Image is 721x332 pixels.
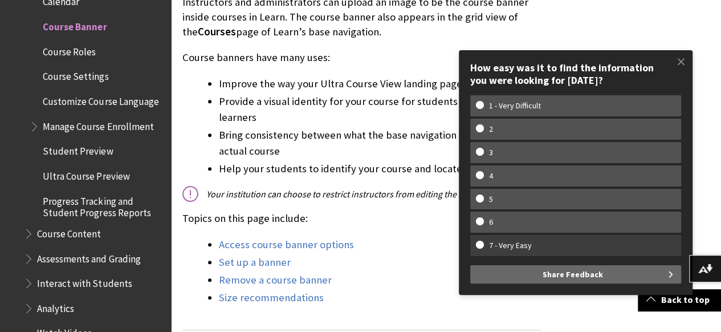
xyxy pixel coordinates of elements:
[43,42,96,58] span: Course Roles
[43,92,158,107] span: Customize Course Language
[37,274,132,289] span: Interact with Students
[219,76,541,92] li: Improve the way your Ultra Course View landing pages appear
[43,192,163,218] span: Progress Tracking and Student Progress Reports
[219,238,354,252] a: Access course banner options
[219,94,541,125] li: Provide a visual identity for your course for students who are visual learners
[43,142,113,157] span: Student Preview
[37,299,74,314] span: Analytics
[198,25,236,38] span: Courses
[476,241,545,250] w-span: 7 - Very Easy
[638,289,721,310] a: Back to top
[476,217,506,227] w-span: 6
[476,195,506,204] w-span: 5
[43,117,153,132] span: Manage Course Enrollment
[476,101,554,111] w-span: 1 - Very Difficult
[476,124,506,134] w-span: 2
[182,50,541,65] p: Course banners have many uses:
[182,188,541,200] p: Your institution can choose to restrict instructors from editing the course banner.
[43,167,129,182] span: Ultra Course Preview
[219,127,541,159] li: Bring consistency between what the base navigation displays and the actual course
[543,265,603,284] span: Share Feedback
[219,291,324,305] a: Size recommendations
[182,211,541,226] p: Topics on this page include:
[219,256,291,269] a: Set up a banner
[37,224,101,240] span: Course Content
[43,67,108,83] span: Course Settings
[219,273,332,287] a: Remove a course banner
[43,17,107,33] span: Course Banner
[219,161,541,177] li: Help your students to identify your course and locate course details
[470,265,681,284] button: Share Feedback
[470,62,681,86] div: How easy was it to find the information you were looking for [DATE]?
[476,171,506,181] w-span: 4
[37,249,140,265] span: Assessments and Grading
[476,148,506,157] w-span: 3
